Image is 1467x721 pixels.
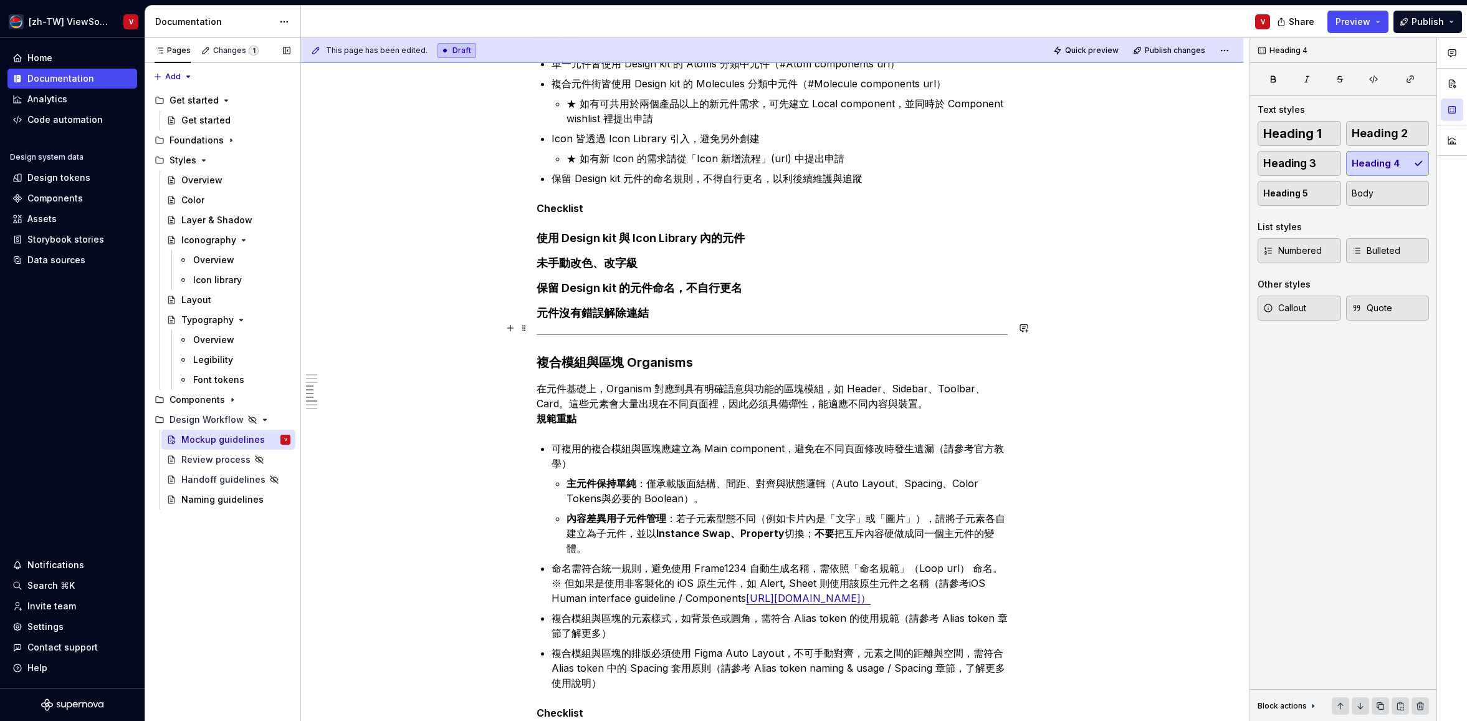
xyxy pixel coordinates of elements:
[566,476,1008,506] p: ：僅承載版面結構、間距、對齊與狀態邏輯（Auto Layout、Spacing、Color Tokens與必要的 Boolean）。
[193,254,234,266] div: Overview
[1263,187,1308,200] span: Heading 5
[284,433,287,446] div: V
[181,114,231,127] div: Get started
[1258,697,1318,715] div: Block actions
[7,555,137,575] button: Notifications
[129,17,133,27] div: V
[7,250,137,270] a: Data sources
[1346,296,1430,321] button: Quote
[9,14,24,29] img: c932e1d8-b7d6-4eaa-9a3f-1bdf2902ae77.png
[552,646,1008,690] p: 複合模組與區塊的排版必須使用 Figma Auto Layout，不可手動對齊，元素之間的距離與空間，需符合 Alias token 中的 Spacing 套用原則（請參考 Alias toke...
[173,370,295,390] a: Font tokens
[1263,302,1306,314] span: Callout
[193,374,244,386] div: Font tokens
[326,46,428,56] span: This page has been edited.
[7,617,137,637] a: Settings
[552,56,1008,71] p: 單一元件皆使用 Design kit 的 Atoms 分類中元件（#Atom components url）
[1261,17,1265,27] div: V
[537,256,1008,271] h4: 未手動改色、改字級
[552,561,1008,606] p: 命名需符合統一規則，避免使用 Frame1234 自動生成名稱，需依照「命名規範」（Loop url） 命名。※ 但如果是使用非客製化的 iOS 原生元件，如 Alert, Sheet 則使用該...
[173,330,295,350] a: Overview
[1258,296,1341,321] button: Callout
[2,8,142,35] button: [zh-TW] ViewSonic Design SystemV
[27,93,67,105] div: Analytics
[173,270,295,290] a: Icon library
[537,381,1008,426] p: 在元件基礎上，Organism 對應到具有明確語意與功能的區塊模組，如 Header、Sidebar、Toolbar、Card。這些元素會大量出現在不同頁面裡，因此必須具備彈性，能適應不同內容與裝置。
[1145,46,1205,56] span: Publish changes
[27,254,85,266] div: Data sources
[155,16,273,28] div: Documentation
[27,662,47,674] div: Help
[1258,121,1341,146] button: Heading 1
[161,230,295,250] a: Iconography
[1327,11,1388,33] button: Preview
[181,234,236,246] div: Iconography
[155,46,191,56] div: Pages
[193,274,242,286] div: Icon library
[1065,46,1119,56] span: Quick preview
[566,511,1008,556] p: ：若子元素型態不同（例如卡片內是「文字」或「圖片」），請將子元素各自建立為子元件，並以 切換； 把互斥內容硬做成同一個主元件的變體。
[181,214,252,226] div: Layer & Shadow
[1346,238,1430,263] button: Bulleted
[552,611,1008,641] p: 複合模組與區塊的元素樣式，如背景色或圓角，需符合 Alias token 的使用規範（請參考 Alias token 章節了解更多）
[173,350,295,370] a: Legibility
[7,576,137,596] button: Search ⌘K
[566,477,636,490] strong: 主元件保持單純
[746,592,871,604] a: [URL][DOMAIN_NAME]）
[1346,121,1430,146] button: Heading 2
[150,150,295,170] div: Styles
[170,134,224,147] div: Foundations
[1263,244,1322,257] span: Numbered
[552,171,1008,186] p: 保留 Design kit 元件的命名規則，不得自行更名，以利後續維護與追蹤
[27,641,98,654] div: Contact support
[1352,244,1400,257] span: Bulleted
[537,231,1008,246] h4: 使用 Design kit 與 Icon Library 內的元件
[1352,302,1392,314] span: Quote
[193,334,234,346] div: Overview
[1258,701,1307,711] div: Block actions
[161,190,295,210] a: Color
[7,637,137,657] button: Contact support
[150,130,295,150] div: Foundations
[1263,157,1316,170] span: Heading 3
[552,131,1008,146] p: Icon 皆透過 Icon Library 引入，避免另外創建
[181,194,204,206] div: Color
[1258,221,1302,233] div: List styles
[27,213,57,225] div: Assets
[1336,16,1370,28] span: Preview
[161,210,295,230] a: Layer & Shadow
[170,414,244,426] div: Design Workflow
[181,493,264,506] div: Naming guidelines
[150,390,295,410] div: Components
[170,94,219,107] div: Get started
[193,354,233,366] div: Legibility
[1258,104,1305,116] div: Text styles
[161,170,295,190] a: Overview
[552,76,1008,91] p: 複合元件街皆使用 Design kit 的 Molecules 分類中元件（#Molecule components url）
[161,470,295,490] a: Handoff guidelines
[150,410,295,430] div: Design Workflow
[27,579,75,592] div: Search ⌘K
[161,490,295,510] a: Naming guidelines
[537,707,583,719] strong: Checklist
[552,441,1008,471] p: 可複用的複合模組與區塊應建立為 Main component，避免在不同頁面修改時發生遺漏（請參考官方教學）
[161,290,295,310] a: Layout
[213,46,259,56] div: Changes
[1271,11,1322,33] button: Share
[41,699,103,711] svg: Supernova Logo
[173,250,295,270] a: Overview
[170,394,225,406] div: Components
[537,202,583,215] strong: Checklist
[7,110,137,130] a: Code automation
[1258,238,1341,263] button: Numbered
[181,294,211,306] div: Layout
[1129,42,1211,59] button: Publish changes
[815,527,834,540] strong: 不要
[1352,187,1374,200] span: Body
[7,48,137,68] a: Home
[181,314,234,326] div: Typography
[249,46,259,56] span: 1
[29,16,108,28] div: [zh-TW] ViewSonic Design System
[1346,181,1430,206] button: Body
